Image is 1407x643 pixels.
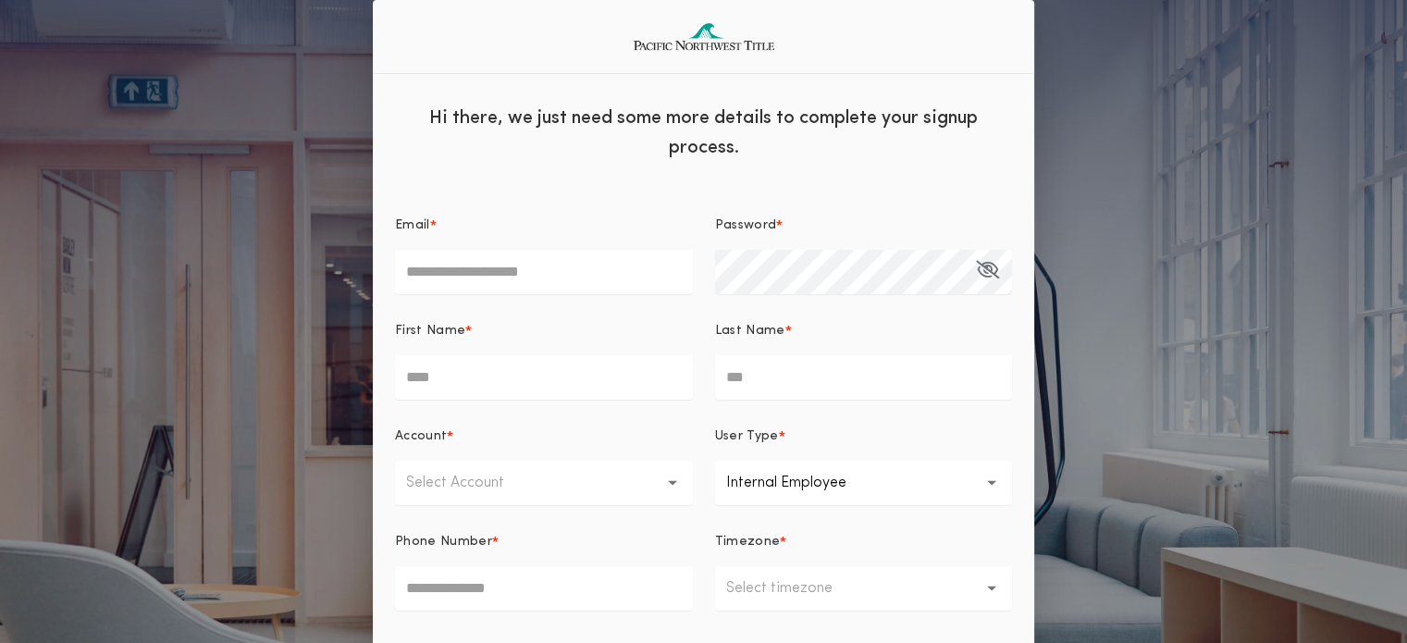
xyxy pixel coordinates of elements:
p: Email [395,216,430,235]
button: Internal Employee [715,461,1013,505]
p: Timezone [715,533,781,551]
input: Email* [395,250,693,294]
input: Last Name* [715,355,1013,400]
p: Account [395,427,447,446]
input: Phone Number* [395,566,693,611]
p: Password [715,216,777,235]
p: User Type [715,427,779,446]
button: Select timezone [715,566,1013,611]
p: Internal Employee [726,472,876,494]
p: Phone Number [395,533,492,551]
button: Select Account [395,461,693,505]
input: Password* [715,250,1013,294]
button: Password* [976,250,999,294]
p: First Name [395,322,465,340]
input: First Name* [395,355,693,400]
p: Select Account [406,472,534,494]
img: logo [628,15,780,58]
div: Hi there, we just need some more details to complete your signup process. [373,89,1034,172]
p: Last Name [715,322,785,340]
p: Select timezone [726,577,862,600]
